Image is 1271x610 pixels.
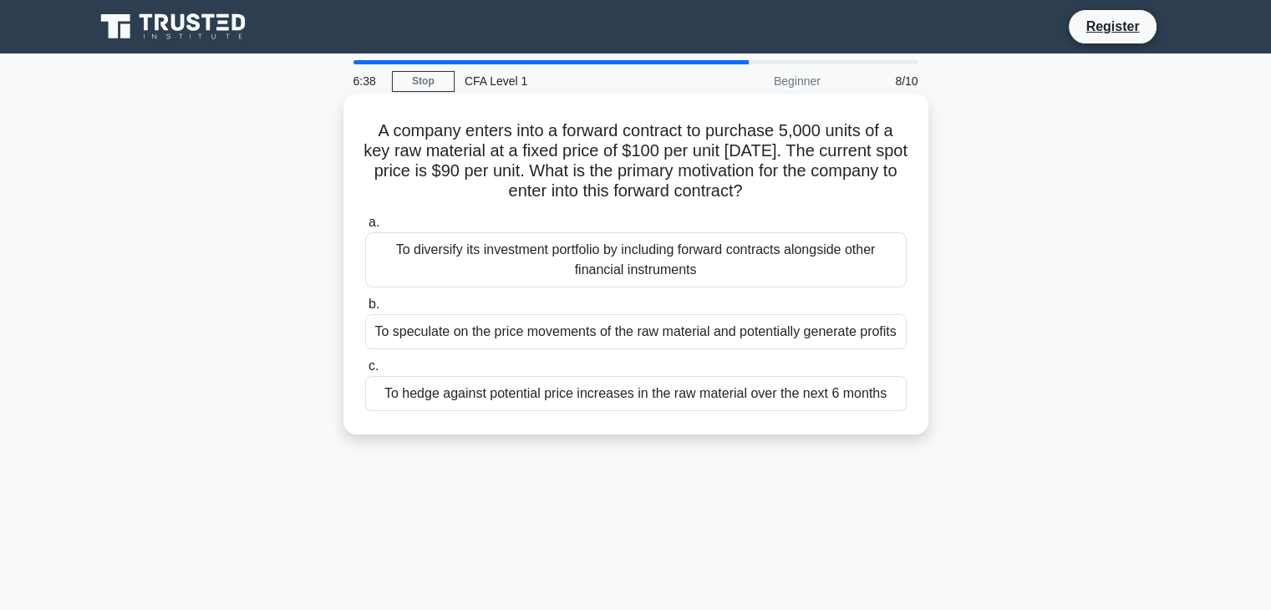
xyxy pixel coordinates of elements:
[369,358,379,373] span: c.
[365,314,907,349] div: To speculate on the price movements of the raw material and potentially generate profits
[343,64,392,98] div: 6:38
[1075,16,1149,37] a: Register
[369,215,379,229] span: a.
[364,120,908,202] h5: A company enters into a forward contract to purchase 5,000 units of a key raw material at a fixed...
[455,64,684,98] div: CFA Level 1
[369,297,379,311] span: b.
[684,64,831,98] div: Beginner
[365,232,907,287] div: To diversify its investment portfolio by including forward contracts alongside other financial in...
[831,64,928,98] div: 8/10
[365,376,907,411] div: To hedge against potential price increases in the raw material over the next 6 months
[392,71,455,92] a: Stop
